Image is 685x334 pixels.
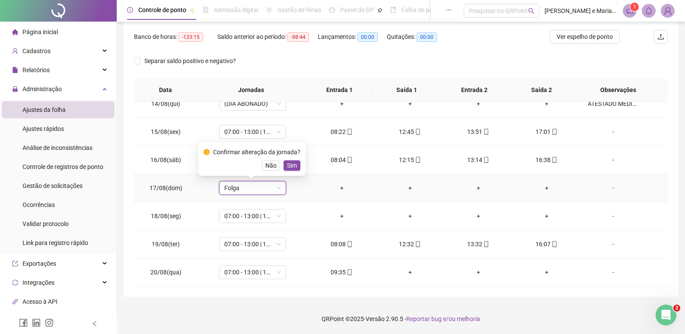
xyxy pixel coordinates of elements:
span: facebook [19,318,28,327]
span: book [390,7,396,13]
div: 16:38 [519,155,574,165]
span: Folha de pagamento [401,6,457,13]
span: mobile [346,269,353,275]
span: 00:00 [357,32,378,42]
span: Versão [366,315,385,322]
div: + [383,183,437,193]
span: pushpin [190,8,195,13]
th: Jornadas [197,78,306,102]
span: upload [657,33,664,40]
span: home [12,29,18,35]
span: api [12,299,18,305]
span: left [92,321,98,327]
span: Folga [224,181,281,194]
span: 16/08(sáb) [150,156,181,163]
div: + [451,99,506,108]
div: - [588,211,639,221]
div: Lançamentos: [318,32,387,42]
th: Observações [575,78,661,102]
th: Data [134,78,197,102]
span: ellipsis [446,7,452,13]
span: Página inicial [22,29,58,35]
div: + [383,267,437,277]
div: 12:45 [383,127,437,137]
button: Não [262,160,280,171]
span: sun [266,7,272,13]
span: mobile [551,157,558,163]
span: 07:00 - 13:00 | 14:00 - 15:20 [224,266,281,279]
span: 19/08(ter) [152,241,180,248]
div: 17:01 [519,127,574,137]
span: export [12,261,18,267]
span: Integrações [22,279,54,286]
span: Controle de ponto [138,6,186,13]
div: + [383,99,437,108]
span: sync [12,280,18,286]
div: 12:15 [383,155,437,165]
div: Quitações: [387,32,453,42]
div: 13:51 [451,127,506,137]
div: Banco de horas: [134,32,217,42]
span: Relatórios [22,67,50,73]
span: mobile [482,129,489,135]
span: mobile [346,157,353,163]
span: 14/08(qui) [151,100,180,107]
span: Ajustes rápidos [22,125,64,132]
div: + [383,211,437,221]
span: mobile [414,129,421,135]
span: file-done [203,7,209,13]
span: search [528,8,535,14]
span: Admissão digital [214,6,258,13]
span: 07:00 - 13:00 | 14:00 - 15:20 [224,238,281,251]
span: Ver espelho de ponto [557,32,613,41]
span: 07:00 - 13:00 | 14:00 - 15:20 [224,210,281,223]
div: 16:07 [519,239,574,249]
span: mobile [551,241,558,247]
th: Entrada 2 [440,78,508,102]
div: 12:32 [383,239,437,249]
span: lock [12,86,18,92]
div: + [519,183,574,193]
span: linkedin [32,318,41,327]
span: Análise de inconsistências [22,144,92,151]
span: notification [626,7,634,15]
div: + [451,211,506,221]
span: Gestão de solicitações [22,182,83,189]
div: + [519,211,574,221]
img: 80235 [661,4,674,17]
th: Entrada 1 [306,78,373,102]
span: Link para registro rápido [22,239,88,246]
span: instagram [45,318,54,327]
div: + [451,183,506,193]
span: Ocorrências [22,201,55,208]
span: mobile [482,241,489,247]
div: - [588,183,639,193]
span: -133:15 [178,32,203,42]
div: 09:35 [315,267,369,277]
span: Gestão de férias [277,6,321,13]
span: file [12,67,18,73]
span: Administração [22,86,62,92]
iframe: Intercom live chat [656,305,676,325]
button: Ver espelho de ponto [550,30,620,44]
div: 08:22 [315,127,369,137]
span: 17/08(dom) [150,184,182,191]
div: Confirmar alteração da jornada? [213,147,300,157]
div: - [588,239,639,249]
span: Separar saldo positivo e negativo? [141,56,239,66]
span: mobile [551,129,558,135]
div: + [451,267,506,277]
span: mobile [346,241,353,247]
span: Observações [582,85,654,95]
span: Sim [287,161,297,170]
span: -98:44 [287,32,309,42]
span: mobile [414,241,421,247]
span: Validar protocolo [22,220,69,227]
span: mobile [346,129,353,135]
div: + [315,183,369,193]
div: + [315,99,369,108]
div: 13:14 [451,155,506,165]
span: dashboard [329,7,335,13]
span: bell [645,7,653,15]
span: mobile [482,157,489,163]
